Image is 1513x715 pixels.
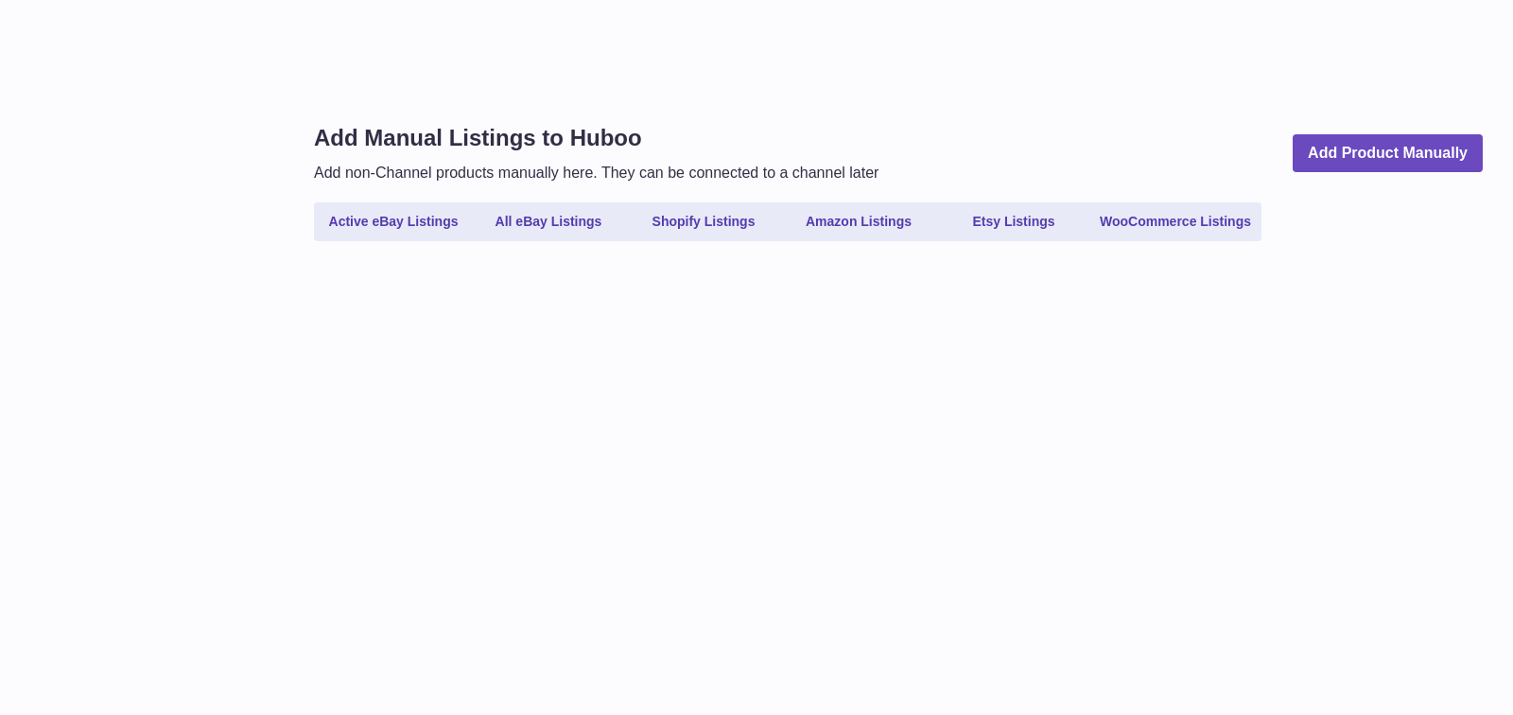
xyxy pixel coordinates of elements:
a: Shopify Listings [628,206,779,237]
a: Etsy Listings [938,206,1089,237]
h1: Add Manual Listings to Huboo [314,123,878,153]
p: Add non-Channel products manually here. They can be connected to a channel later [314,163,878,183]
a: Active eBay Listings [318,206,469,237]
a: Add Product Manually [1293,134,1483,173]
a: WooCommerce Listings [1093,206,1258,237]
a: All eBay Listings [473,206,624,237]
a: Amazon Listings [783,206,934,237]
